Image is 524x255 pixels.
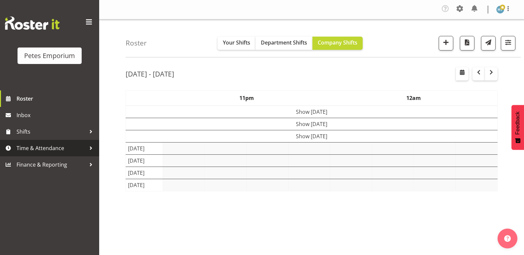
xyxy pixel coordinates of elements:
[17,143,86,153] span: Time & Attendance
[126,179,163,191] td: [DATE]
[17,127,86,137] span: Shifts
[318,39,357,46] span: Company Shifts
[261,39,307,46] span: Department Shifts
[496,6,504,14] img: helena-tomlin701.jpg
[501,36,515,50] button: Filter Shifts
[515,112,521,135] span: Feedback
[439,36,453,50] button: Add a new shift
[504,235,511,242] img: help-xxl-2.png
[5,16,60,30] img: Rosterit website logo
[481,36,496,50] button: Send a list of all shifts for the selected filtered period to all rostered employees.
[126,39,147,47] h4: Roster
[126,70,174,78] h2: [DATE] - [DATE]
[126,118,498,130] td: Show [DATE]
[456,67,468,80] button: Select a specific date within the roster.
[126,155,163,167] td: [DATE]
[312,37,363,50] button: Company Shifts
[511,105,524,150] button: Feedback - Show survey
[17,160,86,170] span: Finance & Reporting
[17,94,96,104] span: Roster
[223,39,250,46] span: Your Shifts
[256,37,312,50] button: Department Shifts
[24,51,75,61] div: Petes Emporium
[17,110,96,120] span: Inbox
[126,143,163,155] td: [DATE]
[218,37,256,50] button: Your Shifts
[126,106,498,118] td: Show [DATE]
[126,167,163,179] td: [DATE]
[460,36,474,50] button: Download a PDF of the roster according to the set date range.
[330,91,498,106] th: 12am
[126,130,498,143] td: Show [DATE]
[163,91,330,106] th: 11pm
